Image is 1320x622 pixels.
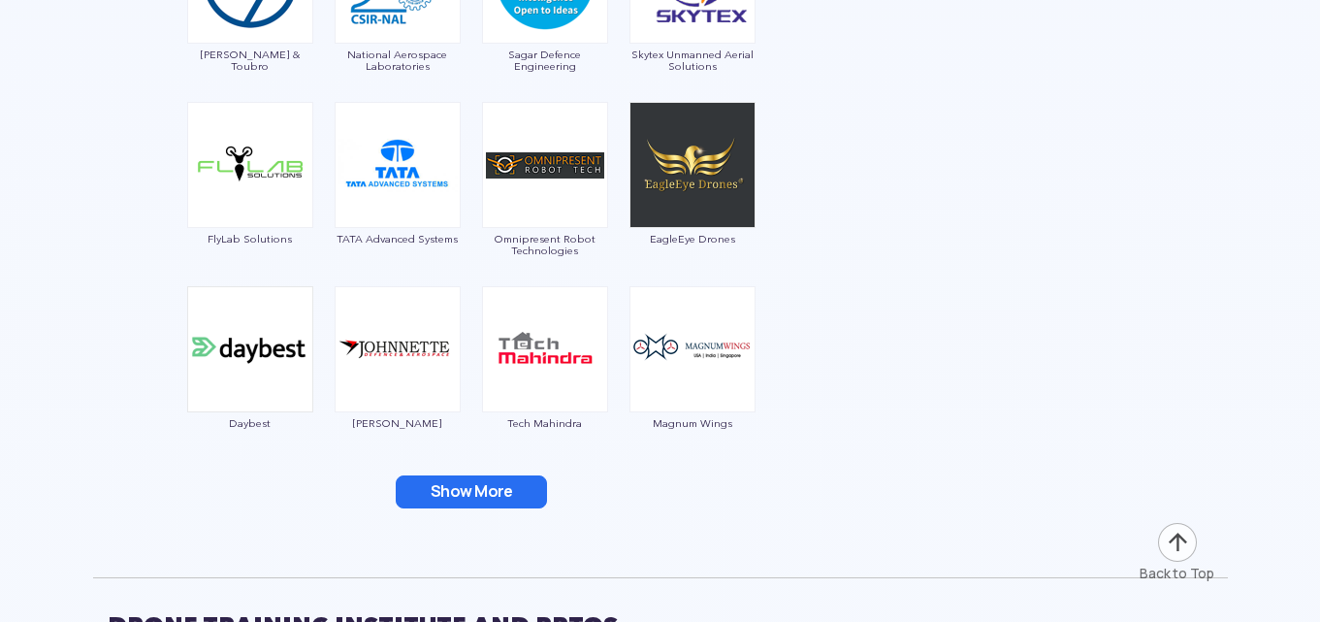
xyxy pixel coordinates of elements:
[1140,564,1214,583] div: Back to Top
[628,340,757,429] a: Magnum Wings
[629,102,756,228] img: ic_eagleeye.png
[186,49,314,72] span: [PERSON_NAME] & Toubro
[186,417,314,429] span: Daybest
[335,286,461,412] img: ic_johnnette.png
[482,102,608,228] img: ic_omnipresent.png
[334,417,462,429] span: [PERSON_NAME]
[629,286,756,412] img: ic_magnumwings.png
[186,340,314,429] a: Daybest
[1156,521,1199,564] img: ic_arrow-up.png
[396,475,547,508] button: Show More
[335,102,461,228] img: ic_tata.png
[481,417,609,429] span: Tech Mahindra
[628,49,757,72] span: Skytex Unmanned Aerial Solutions
[482,286,608,412] img: ic_techmahindra.png
[187,286,313,412] img: ic_daybest.png
[628,233,757,245] span: EagleEye Drones
[481,49,609,72] span: Sagar Defence Engineering
[334,155,462,245] a: TATA Advanced Systems
[186,233,314,245] span: FlyLab Solutions
[187,102,313,228] img: img_flylab.png
[334,49,462,72] span: National Aerospace Laboratories
[628,417,757,429] span: Magnum Wings
[481,155,609,256] a: Omnipresent Robot Technologies
[186,155,314,245] a: FlyLab Solutions
[334,340,462,429] a: [PERSON_NAME]
[334,233,462,245] span: TATA Advanced Systems
[628,155,757,245] a: EagleEye Drones
[481,233,609,256] span: Omnipresent Robot Technologies
[481,340,609,429] a: Tech Mahindra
